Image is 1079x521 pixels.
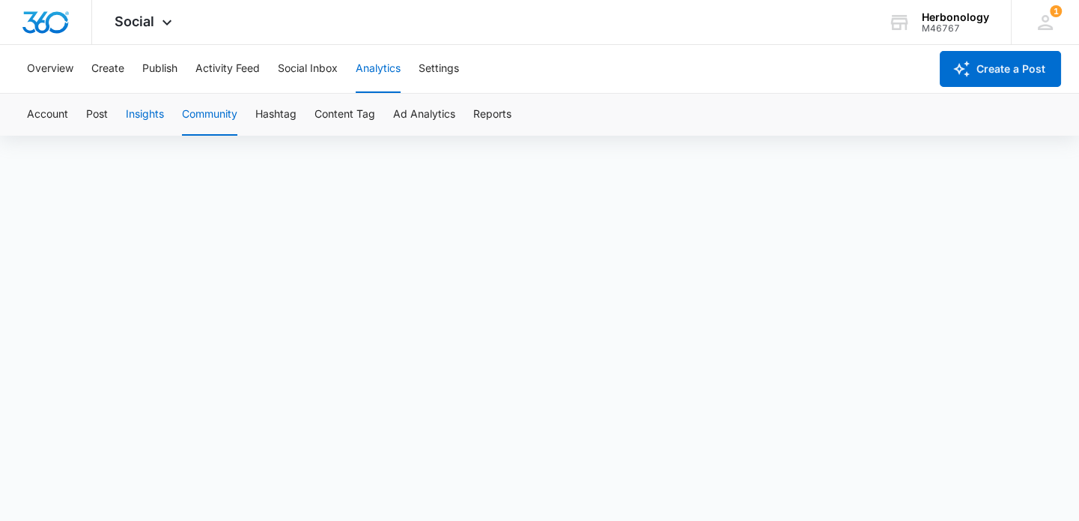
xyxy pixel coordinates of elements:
[195,45,260,93] button: Activity Feed
[419,45,459,93] button: Settings
[27,45,73,93] button: Overview
[182,94,237,136] button: Community
[1050,5,1062,17] span: 1
[940,51,1061,87] button: Create a Post
[91,45,124,93] button: Create
[1050,5,1062,17] div: notifications count
[255,94,297,136] button: Hashtag
[314,94,375,136] button: Content Tag
[115,13,154,29] span: Social
[126,94,164,136] button: Insights
[922,23,989,34] div: account id
[86,94,108,136] button: Post
[922,11,989,23] div: account name
[393,94,455,136] button: Ad Analytics
[27,94,68,136] button: Account
[356,45,401,93] button: Analytics
[473,94,511,136] button: Reports
[278,45,338,93] button: Social Inbox
[142,45,177,93] button: Publish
